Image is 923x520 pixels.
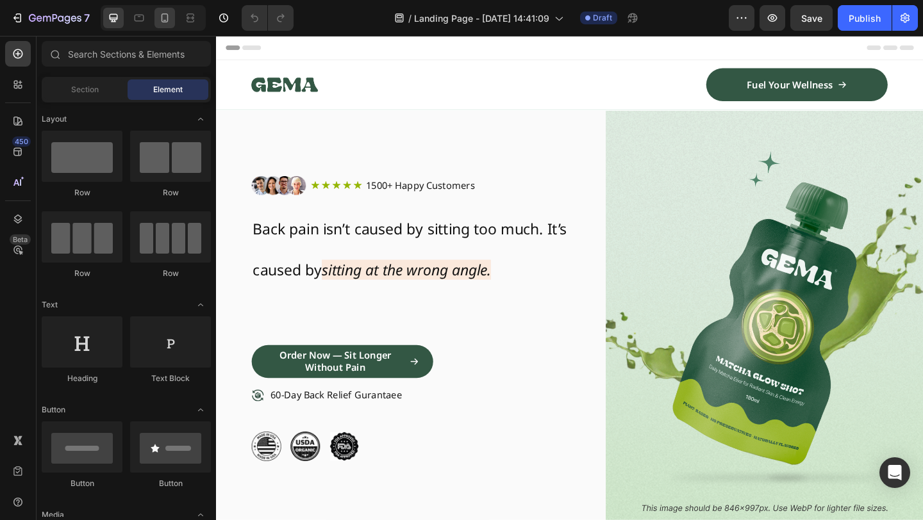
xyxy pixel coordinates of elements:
[42,41,211,67] input: Search Sections & Elements
[38,152,97,173] img: gempages_575809327634317898-00989bc6-6f10-4e02-afe5-d2d232f3cc87.png
[414,12,549,25] span: Landing Page - [DATE] 14:41:09
[71,84,99,95] span: Section
[42,299,58,311] span: Text
[879,457,910,488] div: Open Intercom Messenger
[849,12,881,25] div: Publish
[838,5,892,31] button: Publish
[130,268,211,279] div: Row
[216,36,923,520] iframe: Design area
[242,5,294,31] div: Undo/Redo
[153,84,183,95] span: Element
[38,430,71,462] img: gempages_575809327634317898-3921b7ba-1670-4fcd-bb87-18a466eeaf99.png
[130,478,211,489] div: Button
[42,404,65,416] span: Button
[12,136,31,147] div: 450
[42,268,122,279] div: Row
[40,199,381,265] span: Back pain isn’t caused by sitting too much. It’s caused by
[163,156,281,170] p: 1500+ Happy Customers
[5,5,96,31] button: 7
[593,12,612,24] span: Draft
[190,295,211,315] span: Toggle open
[38,336,236,372] a: Order Now — Sit Longer Without Pain
[81,430,113,462] img: gempages_575809327634317898-cae14bc3-0f79-4afb-b53e-37f926e8e9bb.png
[578,47,671,60] p: Fuel Your Wellness
[408,12,412,25] span: /
[130,373,211,384] div: Text Block
[10,234,31,245] div: Beta
[190,400,211,420] span: Toggle open
[42,373,122,384] div: Heading
[533,35,731,71] a: Fuel Your Wellness
[801,13,822,24] span: Save
[59,384,202,398] p: 60-Day Back Relief Gurantaee
[115,243,299,265] i: sitting at the wrong angle.
[42,113,67,125] span: Layout
[190,109,211,129] span: Toggle open
[123,430,155,462] img: gempages_575809327634317898-68f6eae7-60b6-458b-a90a-ece6b1fd3c3e.png
[54,341,205,368] p: Order Now — Sit Longer Without Pain
[130,187,211,199] div: Row
[42,187,122,199] div: Row
[84,10,90,26] p: 7
[790,5,833,31] button: Save
[42,478,122,489] div: Button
